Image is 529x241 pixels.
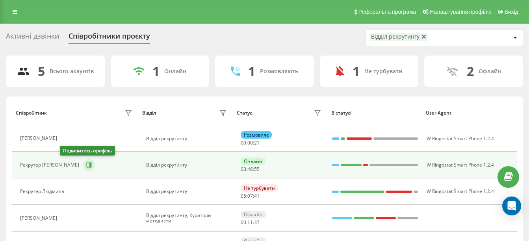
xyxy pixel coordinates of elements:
div: 5 [38,64,45,79]
div: Відділ рекрутингу [146,189,228,194]
div: Розмовляють [260,68,298,75]
div: : : [241,220,260,225]
div: [PERSON_NAME] [20,135,59,141]
div: [PERSON_NAME] [20,215,59,221]
span: 21 [254,139,260,146]
span: 55 [254,166,260,172]
div: : : [241,140,260,146]
span: 11 [247,219,253,226]
div: 1 [353,64,360,79]
span: W Ringostat Smart Phone 1.2.4 [427,161,494,168]
span: Налаштування профілю [430,9,491,15]
div: Співробітник [16,110,47,116]
div: Співробітники проєкту [69,32,150,44]
div: : : [241,193,260,199]
span: W Ringostat Smart Phone 1.2.4 [427,135,494,142]
div: Відділ рекрутингу [146,136,228,141]
span: 46 [247,166,253,172]
div: Активні дзвінки [6,32,59,44]
div: Відділ рекрутингу [146,162,228,168]
div: User Agent [426,110,513,116]
div: 2 [467,64,474,79]
span: 41 [254,193,260,199]
div: : : [241,167,260,172]
div: Не турбувати [241,184,278,192]
div: Не турбувати [364,68,403,75]
div: Онлайн [241,158,265,165]
div: Офлайн [479,68,501,75]
div: Статус [237,110,252,116]
div: В статусі [331,110,418,116]
div: Відділ рекрутингу [371,33,419,40]
span: W Ringostat Smart Phone 1.2.4 [427,188,494,195]
span: 03 [241,166,246,172]
span: Реферальна програма [358,9,416,15]
div: 1 [248,64,255,79]
div: Рекрутер [PERSON_NAME] [20,162,81,168]
div: 1 [152,64,160,79]
span: 00 [241,219,246,226]
span: Вихід [505,9,518,15]
span: 00 [241,139,246,146]
span: 05 [241,193,246,199]
div: Відділ [142,110,156,116]
div: Офлайн [241,211,266,218]
div: Розмовляє [241,131,272,139]
div: Подивитись профіль [60,146,115,156]
span: 37 [254,219,260,226]
div: Онлайн [164,68,186,75]
div: Всього акаунтів [50,68,94,75]
div: Рекрутер Людмила [20,189,66,194]
span: 00 [247,139,253,146]
div: Open Intercom Messenger [502,197,521,215]
span: 07 [247,193,253,199]
div: Відділ рекрутингу, Куратори методисти [146,213,228,224]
